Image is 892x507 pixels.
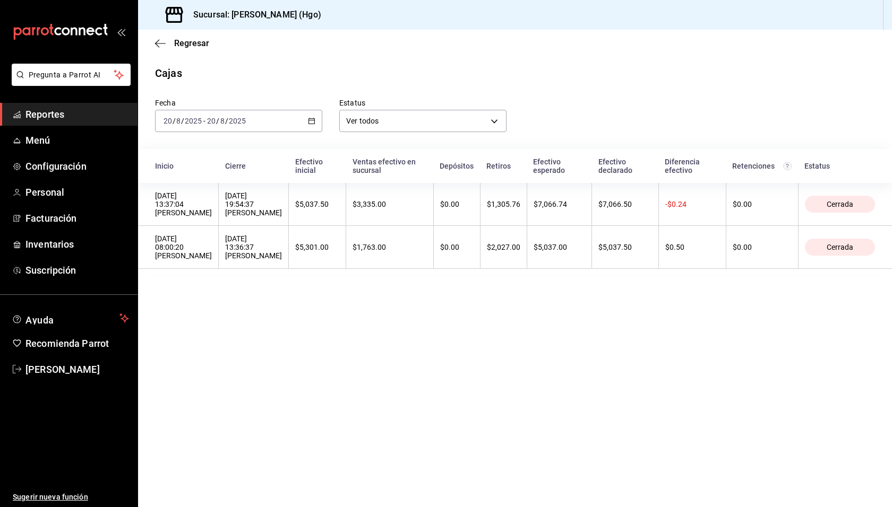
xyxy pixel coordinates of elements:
[155,162,212,170] div: Inicio
[732,162,792,170] div: Retenciones
[155,99,322,107] label: Fecha
[12,64,131,86] button: Pregunta a Parrot AI
[203,117,205,125] span: -
[174,38,209,48] span: Regresar
[440,200,474,208] div: $0.00
[822,243,857,251] span: Cerrada
[173,117,176,125] span: /
[487,200,520,208] div: $1,305.76
[25,336,129,351] span: Recomienda Parrot
[25,263,129,277] span: Suscripción
[353,243,426,251] div: $1,763.00
[216,117,219,125] span: /
[733,243,792,251] div: $0.00
[155,191,212,217] div: [DATE] 13:37:04 [PERSON_NAME]
[13,492,129,503] span: Sugerir nueva función
[220,117,225,125] input: --
[181,117,184,125] span: /
[665,243,719,251] div: $0.50
[25,312,115,325] span: Ayuda
[7,77,131,88] a: Pregunta a Parrot AI
[25,237,129,251] span: Inventarios
[225,162,282,170] div: Cierre
[804,162,875,170] div: Estatus
[225,117,228,125] span: /
[295,200,339,208] div: $5,037.50
[184,117,202,125] input: ----
[29,69,114,81] span: Pregunta a Parrot AI
[163,117,173,125] input: --
[25,107,129,121] span: Reportes
[207,117,216,125] input: --
[440,243,474,251] div: $0.00
[339,110,507,132] div: Ver todos
[534,243,586,251] div: $5,037.00
[185,8,321,21] h3: Sucursal: [PERSON_NAME] (Hgo)
[176,117,181,125] input: --
[25,133,129,147] span: Menú
[534,200,586,208] div: $7,066.74
[339,99,507,107] label: Estatus
[25,185,129,199] span: Personal
[295,243,339,251] div: $5,301.00
[486,162,520,170] div: Retiros
[783,162,792,170] svg: Total de retenciones de propinas registradas
[225,234,282,260] div: [DATE] 13:36:37 [PERSON_NAME]
[295,158,340,174] div: Efectivo inicial
[665,158,719,174] div: Diferencia efectivo
[25,362,129,377] span: [PERSON_NAME]
[822,200,857,208] span: Cerrada
[733,200,792,208] div: $0.00
[353,200,426,208] div: $3,335.00
[353,158,427,174] div: Ventas efectivo en sucursal
[155,65,182,81] div: Cajas
[533,158,586,174] div: Efectivo esperado
[25,211,129,225] span: Facturación
[228,117,246,125] input: ----
[155,234,212,260] div: [DATE] 08:00:20 [PERSON_NAME]
[25,159,129,173] span: Configuración
[487,243,520,251] div: $2,027.00
[225,191,282,217] div: [DATE] 19:54:37 [PERSON_NAME]
[117,28,125,36] button: open_drawer_menu
[155,38,209,48] button: Regresar
[598,243,651,251] div: $5,037.50
[598,200,651,208] div: $7,066.50
[440,162,474,170] div: Depósitos
[665,200,719,208] div: -$0.24
[598,158,652,174] div: Efectivo declarado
